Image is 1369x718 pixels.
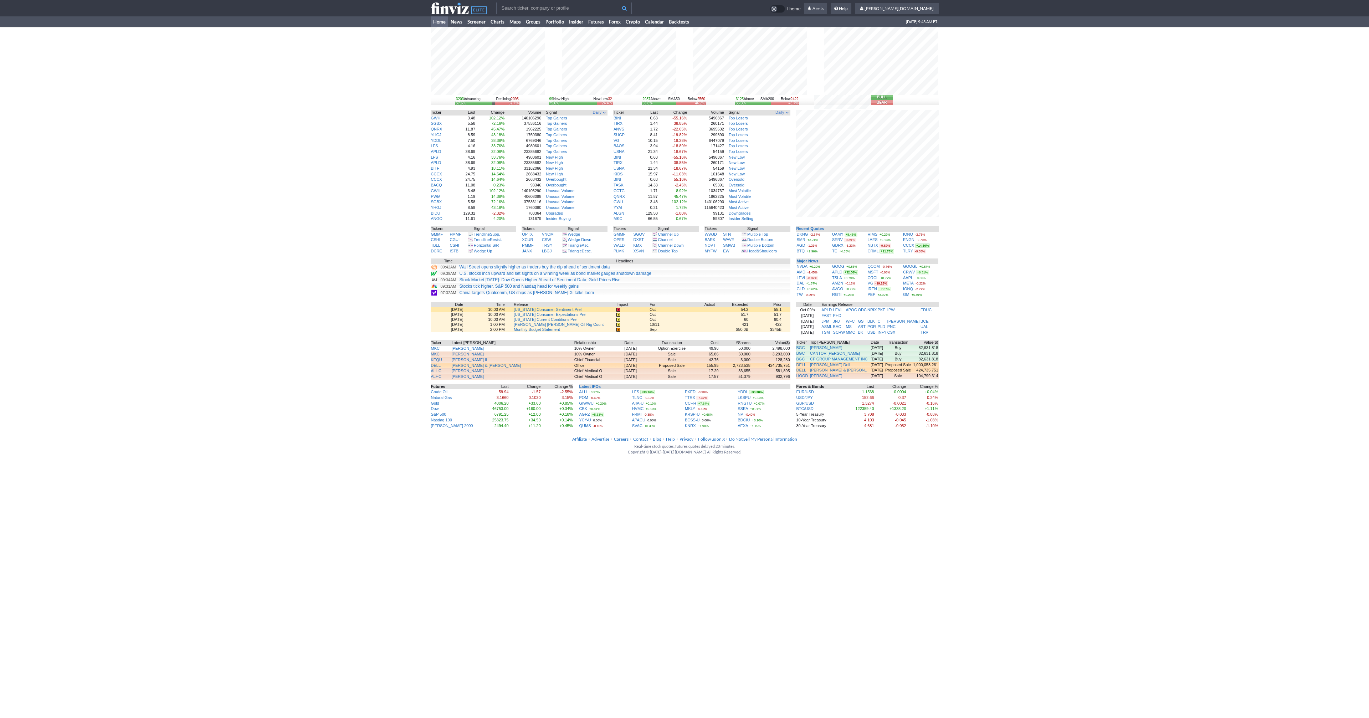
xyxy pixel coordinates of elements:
[729,149,748,154] a: Top Losers
[833,313,841,318] a: PHD
[658,232,678,236] a: Channel Up
[832,264,844,268] a: GOOG
[523,16,543,27] a: Groups
[460,290,594,295] a: China targets Qualcomm, US ships as [PERSON_NAME]-Xi talks loom
[431,205,441,210] a: YHGJ
[546,121,567,125] a: Top Gainers
[431,216,442,221] a: ANGO
[738,390,748,394] a: YDDL
[522,232,533,236] a: OPTX
[431,200,442,204] a: SGBX
[431,149,441,154] a: APLD
[810,345,842,351] a: [PERSON_NAME]
[431,160,441,165] a: APLD
[431,363,441,368] a: DELL
[632,395,642,400] a: TLNC
[796,395,813,400] a: USD/JPY
[614,116,621,120] a: BINI
[546,200,574,204] a: Unusual Volume
[770,5,801,13] a: Theme
[579,401,594,405] a: GIWWU
[868,264,880,268] a: QCOM
[431,144,438,148] a: LFS
[887,324,896,329] a: PNC
[821,313,831,318] a: FAST
[810,357,868,362] a: CF GROUP MANAGEMENT INC
[431,177,442,181] a: CCCX
[729,138,748,143] a: Top Losers
[903,243,914,247] a: CCCX
[614,216,622,221] a: MKC
[685,390,696,394] a: PXED
[775,110,784,116] span: Daily
[614,243,625,247] a: WALD
[634,243,642,247] a: KMX
[450,237,460,242] a: CGUI
[810,368,869,373] a: [PERSON_NAME] & [PERSON_NAME] Foundation
[797,264,807,268] a: NVDA
[921,319,929,323] a: BCE
[431,401,439,405] a: Gold
[514,317,578,322] a: [US_STATE] Current Conditions Prel
[614,237,625,242] a: OPER
[488,16,507,27] a: Charts
[522,237,533,242] a: XCUR
[846,319,855,323] a: WFC
[796,363,806,367] a: DELL
[450,249,458,253] a: ISTB
[632,406,644,411] a: HVMC
[832,249,837,253] a: TE
[474,249,492,253] a: Wedge Up
[614,205,622,210] a: YYAI
[831,3,851,14] a: Help
[542,243,552,247] a: TRSY
[614,211,624,215] a: ALGN
[582,243,589,247] span: Asc.
[514,312,586,317] a: [US_STATE] Consumer Expectations Prel
[871,100,893,105] button: Bear
[801,324,814,329] a: [DATE]
[614,138,619,143] a: VG
[797,249,805,253] a: BTQ
[431,138,441,143] a: YDDL
[855,3,939,14] a: [PERSON_NAME][DOMAIN_NAME]
[878,330,887,334] a: INFY
[775,110,790,116] button: Signals interval
[431,412,446,416] a: S&P 500
[543,16,566,27] a: Portfolio
[514,307,581,312] a: [US_STATE] Consumer Sentiment Prel
[431,374,441,379] a: ALHC
[614,144,625,148] a: BAOS
[546,160,563,165] a: New High
[903,270,915,274] a: CRWV
[431,369,441,373] a: ALHC
[868,237,878,242] a: LAES
[542,249,552,253] a: LBGJ
[797,270,805,274] a: AMD
[474,237,490,242] span: Trendline
[431,358,442,362] a: KEQU
[729,166,745,170] a: New Low
[431,243,440,247] a: TBLL
[634,249,644,253] a: XSVN
[634,232,645,236] a: SGOV
[546,155,563,159] a: New High
[903,287,913,291] a: IONQ
[868,249,879,253] a: CRML
[729,127,748,131] a: Top Losers
[614,183,624,187] a: TASK
[452,352,484,356] a: [PERSON_NAME]
[729,216,753,221] a: Insider Selling
[586,16,606,27] a: Futures
[801,319,814,323] a: [DATE]
[705,237,716,242] a: BARK
[431,189,441,193] a: GWH
[614,177,621,181] a: BINI
[431,116,441,120] a: GWH
[729,160,745,165] a: New Low
[833,308,842,312] a: LEVI
[747,249,777,253] a: Head&Shoulders
[579,395,588,400] a: POM
[568,243,590,247] a: TriangleAsc.
[566,16,586,27] a: Insider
